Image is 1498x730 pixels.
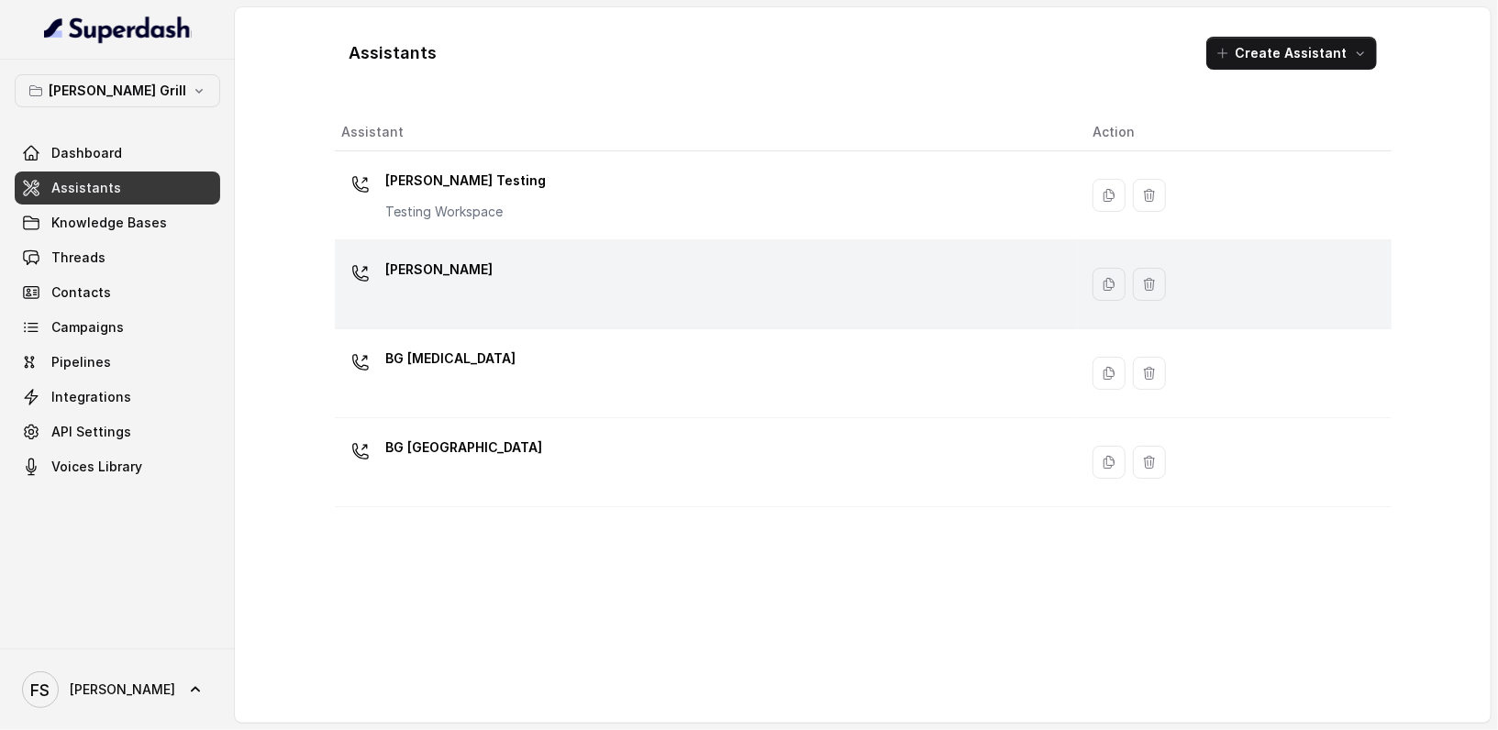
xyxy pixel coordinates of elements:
button: [PERSON_NAME] Grill [15,74,220,107]
p: BG [MEDICAL_DATA] [386,344,516,373]
a: Pipelines [15,346,220,379]
p: [PERSON_NAME] [386,255,494,284]
a: Threads [15,241,220,274]
text: FS [31,680,50,700]
p: [PERSON_NAME] Grill [49,80,186,102]
span: Assistants [51,179,121,197]
span: Threads [51,249,105,267]
a: Assistants [15,171,220,205]
a: [PERSON_NAME] [15,664,220,715]
a: Knowledge Bases [15,206,220,239]
th: Action [1078,114,1391,151]
span: Knowledge Bases [51,214,167,232]
a: Integrations [15,381,220,414]
a: Voices Library [15,450,220,483]
span: Contacts [51,283,111,302]
p: Testing Workspace [386,203,547,221]
span: Dashboard [51,144,122,162]
a: Contacts [15,276,220,309]
p: BG [GEOGRAPHIC_DATA] [386,433,543,462]
span: Pipelines [51,353,111,371]
img: light.svg [44,15,192,44]
span: API Settings [51,423,131,441]
span: [PERSON_NAME] [70,680,175,699]
span: Campaigns [51,318,124,337]
span: Integrations [51,388,131,406]
p: [PERSON_NAME] Testing [386,166,547,195]
a: Dashboard [15,137,220,170]
a: API Settings [15,415,220,448]
button: Create Assistant [1206,37,1377,70]
a: Campaigns [15,311,220,344]
th: Assistant [335,114,1079,151]
span: Voices Library [51,458,142,476]
h1: Assistants [350,39,438,68]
